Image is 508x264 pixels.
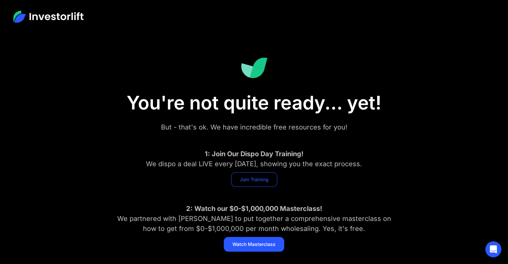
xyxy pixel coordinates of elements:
[224,237,284,252] a: Watch Masterclass
[186,205,322,213] strong: 2: Watch our $0-$1,000,000 Masterclass!
[111,122,398,132] div: But - that's ok. We have incredible free resources for you!
[87,92,421,114] h1: You're not quite ready... yet!
[111,149,398,169] div: We dispo a deal LIVE every [DATE], showing you the exact process.
[205,150,304,158] strong: 1: Join Our Dispo Day Training!
[485,241,501,257] div: Open Intercom Messenger
[231,172,277,187] a: Join Training
[241,57,268,78] img: Investorlift Dashboard
[111,204,398,234] div: We partnered with [PERSON_NAME] to put together a comprehensive masterclass on how to get from $0...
